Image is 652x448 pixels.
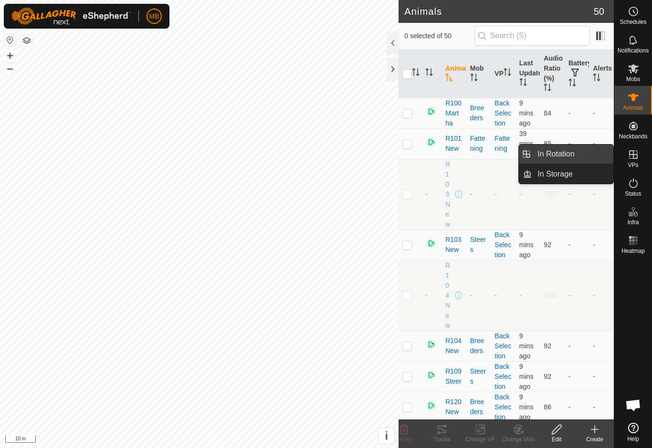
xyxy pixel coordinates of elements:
[589,50,614,98] th: Alerts
[519,363,534,390] span: 6 Oct 2025 at 8:03 am
[4,50,16,62] button: +
[537,148,574,160] span: In Rotation
[626,76,640,82] span: Mobs
[620,19,646,25] span: Schedules
[544,342,551,350] span: 92
[565,159,589,229] td: -
[445,397,463,417] span: R120New
[593,75,600,83] p-sorticon: Activate to sort
[404,31,474,41] span: 0 selected of 50
[379,428,394,444] button: i
[565,229,589,260] td: -
[149,11,159,21] span: MB
[627,436,639,442] span: Help
[565,50,589,98] th: Battery
[470,189,487,199] div: -
[519,80,527,87] p-sorticon: Activate to sort
[425,106,437,117] img: returning on
[565,392,589,422] td: -
[519,231,534,259] span: 6 Oct 2025 at 8:03 am
[494,135,510,152] a: Fattening
[519,393,534,421] span: 6 Oct 2025 at 8:03 am
[544,109,551,117] span: 84
[470,336,487,356] div: Breeders
[623,105,643,111] span: Animals
[425,238,437,249] img: returning on
[4,34,16,46] button: Reset Map
[568,80,576,88] p-sorticon: Activate to sort
[425,292,428,299] span: -
[445,134,463,154] span: R101New
[445,336,463,356] span: R104New
[494,292,497,299] app-display-virtual-paddock-transition: -
[412,70,420,77] p-sorticon: Activate to sort
[470,134,487,154] div: Fattening
[445,98,463,128] span: R100Martha
[4,63,16,74] button: –
[544,403,551,411] span: 86
[544,85,551,93] p-sorticon: Activate to sort
[396,436,412,443] span: Delete
[474,26,590,46] input: Search (S)
[445,159,453,229] span: R103New
[565,260,589,331] td: -
[470,366,487,386] div: Steers
[425,400,437,411] img: returning on
[470,291,487,301] div: -
[519,292,522,299] span: -
[540,50,565,98] th: Audio Ratio (%)
[576,435,614,444] div: Create
[544,241,551,249] span: 92
[532,165,613,184] a: In Storage
[491,50,515,98] th: VP
[470,397,487,417] div: Breeders
[445,75,453,83] p-sorticon: Activate to sort
[470,103,487,123] div: Breeders
[423,435,461,444] div: Tracks
[461,435,499,444] div: Change VP
[544,292,557,299] span: TBD
[565,331,589,361] td: -
[519,332,534,360] span: 6 Oct 2025 at 8:03 am
[565,98,589,128] td: -
[425,369,437,381] img: returning on
[425,136,437,148] img: returning on
[494,231,511,259] a: Back Selection
[445,235,463,255] span: R103New
[627,219,639,225] span: Infra
[614,419,652,446] a: Help
[621,248,645,254] span: Heatmap
[589,128,614,159] td: -
[532,145,613,164] a: In Rotation
[494,332,511,360] a: Back Selection
[470,235,487,255] div: Steers
[519,130,534,157] span: 6 Oct 2025 at 7:33 am
[589,361,614,392] td: -
[162,436,198,444] a: Privacy Policy
[519,190,522,198] span: -
[494,99,511,127] a: Back Selection
[445,366,463,386] span: R109Steer
[519,165,613,184] li: In Storage
[625,191,641,197] span: Status
[618,48,649,53] span: Notifications
[494,363,511,390] a: Back Selection
[470,75,478,83] p-sorticon: Activate to sort
[425,70,433,77] p-sorticon: Activate to sort
[11,8,131,25] img: Gallagher Logo
[494,393,511,421] a: Back Selection
[544,140,551,147] span: 85
[589,260,614,331] td: -
[515,50,540,98] th: Last Updated
[589,331,614,361] td: -
[565,128,589,159] td: -
[589,98,614,128] td: -
[494,190,497,198] app-display-virtual-paddock-transition: -
[425,190,428,198] span: -
[589,229,614,260] td: -
[445,260,453,331] span: R104New
[628,162,638,168] span: VPs
[209,436,237,444] a: Contact Us
[619,391,648,419] div: Open chat
[504,70,511,77] p-sorticon: Activate to sort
